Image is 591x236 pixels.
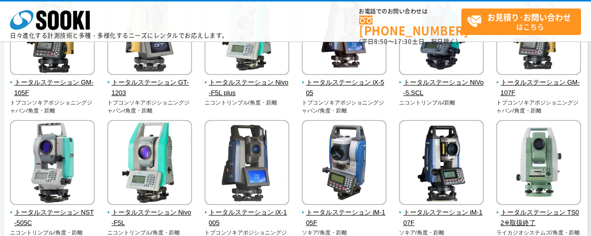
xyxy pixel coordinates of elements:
span: お電話でのお問い合わせは [359,8,461,14]
a: お見積り･お問い合わせはこちら [461,8,581,35]
a: トータルステーション iX-1005 [204,198,290,228]
p: 日々進化する計測技術と多種・多様化するニーズにレンタルでお応えします。 [10,32,228,38]
p: トプコンソキアポジショニングジャパン/角度・距離 [10,98,95,115]
a: トータルステーション iM-105F [302,198,387,228]
img: トータルステーション iX-1005 [204,120,289,207]
img: トータルステーション iM-107F [399,120,484,207]
span: トータルステーション iM-105F [302,207,387,228]
a: トータルステーション Nivo-F5L [107,198,193,228]
span: トータルステーション Nivo-F5L [107,207,193,228]
a: トータルステーション NST-505C [10,198,95,228]
span: トータルステーション GM-107F [496,77,582,98]
img: トータルステーション Nivo-F5L [107,120,192,207]
p: トプコンソキアポジショニングジャパン/角度・距離 [496,98,582,115]
span: トータルステーション iX-505 [302,77,387,98]
span: トータルステーション GT-1203 [107,77,193,98]
a: トータルステーション TS02※取扱終了 [496,198,582,228]
a: トータルステーション Nivo-F5L plus [204,68,290,98]
a: トータルステーション NiVo-5.SCL [399,68,484,98]
a: トータルステーション iM-107F [399,198,484,228]
img: トータルステーション NST-505C [10,120,95,207]
a: トータルステーション GT-1203 [107,68,193,98]
a: トータルステーション iX-505 [302,68,387,98]
span: トータルステーション Nivo-F5L plus [204,77,290,98]
p: ニコントリンブル/角度・距離 [204,98,290,107]
img: トータルステーション TS02※取扱終了 [496,120,581,207]
strong: お見積り･お問い合わせ [487,11,571,23]
span: トータルステーション iX-1005 [204,207,290,228]
span: トータルステーション GM-105F [10,77,95,98]
span: (平日 ～ 土日、祝日除く) [359,37,458,46]
span: はこちら [467,9,581,34]
span: トータルステーション NST-505C [10,207,95,228]
span: 17:30 [394,37,412,46]
span: トータルステーション iM-107F [399,207,484,228]
p: トプコンソキアポジショニングジャパン/角度・距離 [302,98,387,115]
span: トータルステーション NiVo-5.SCL [399,77,484,98]
p: トプコンソキアポジショニングジャパン/角度・距離 [107,98,193,115]
p: ニコントリンブル/距離 [399,98,484,107]
a: トータルステーション GM-107F [496,68,582,98]
span: 8:50 [374,37,388,46]
a: [PHONE_NUMBER] [359,15,461,36]
a: トータルステーション GM-105F [10,68,95,98]
img: トータルステーション iM-105F [302,120,387,207]
span: トータルステーション TS02※取扱終了 [496,207,582,228]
